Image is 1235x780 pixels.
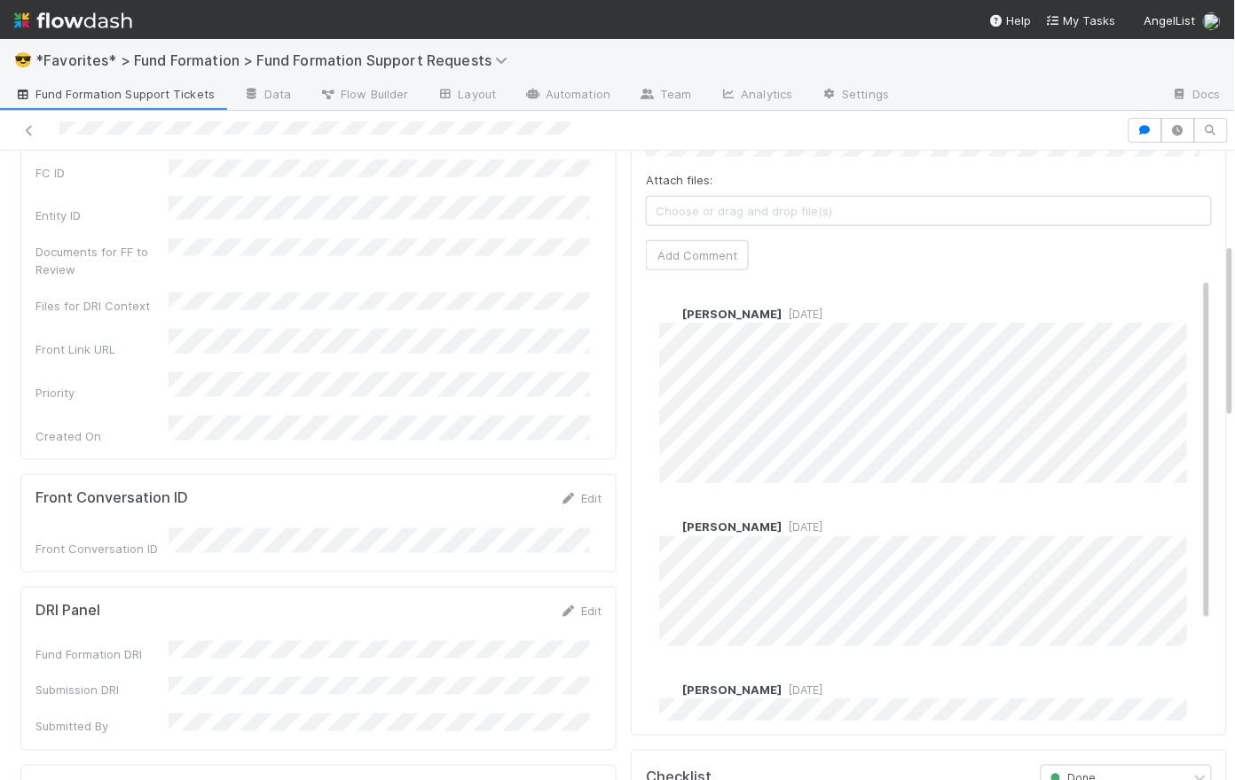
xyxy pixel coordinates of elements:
img: logo-inverted-e16ddd16eac7371096b0.svg [14,5,132,35]
a: Settings [807,82,904,110]
a: Flow Builder [305,82,422,110]
h5: Front Conversation ID [35,489,188,507]
span: [PERSON_NAME] [682,682,782,697]
span: Flow Builder [319,85,408,103]
a: My Tasks [1046,12,1116,29]
div: Fund Formation DRI [35,645,169,663]
img: avatar_1d14498f-6309-4f08-8780-588779e5ce37.png [659,305,677,323]
span: [DATE] [782,683,822,697]
div: Entity ID [35,207,169,224]
button: Add Comment [646,240,749,270]
img: avatar_768cd48b-9260-4103-b3ef-328172ae0546.png [659,519,677,536]
span: AngelList [1145,13,1196,27]
a: Edit [560,604,602,618]
span: My Tasks [1046,13,1116,27]
span: Fund Formation Support Tickets [14,85,215,103]
div: Front Link URL [35,340,169,358]
span: *Favorites* > Fund Formation > Fund Formation Support Requests [35,51,516,69]
a: Docs [1158,82,1235,110]
a: Edit [560,491,602,505]
img: avatar_1d14498f-6309-4f08-8780-588779e5ce37.png [659,681,677,698]
span: [DATE] [782,308,822,321]
label: Attach files: [646,171,712,189]
span: [PERSON_NAME] [682,519,782,534]
div: Front Conversation ID [35,540,169,558]
div: Submitted By [35,718,169,736]
h5: DRI Panel [35,602,100,620]
a: Data [229,82,305,110]
span: [DATE] [782,520,822,534]
a: Analytics [706,82,807,110]
a: Team [625,82,705,110]
div: Created On [35,427,169,445]
span: Choose or drag and drop file(s) [647,197,1211,225]
span: 😎 [14,52,32,67]
span: [PERSON_NAME] [682,307,782,321]
a: Layout [423,82,511,110]
div: Submission DRI [35,682,169,699]
div: Files for DRI Context [35,297,169,315]
img: avatar_b467e446-68e1-4310-82a7-76c532dc3f4b.png [1203,12,1221,30]
div: FC ID [35,164,169,182]
div: Help [989,12,1032,29]
div: Documents for FF to Review [35,243,169,278]
div: Priority [35,384,169,402]
a: Automation [510,82,625,110]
